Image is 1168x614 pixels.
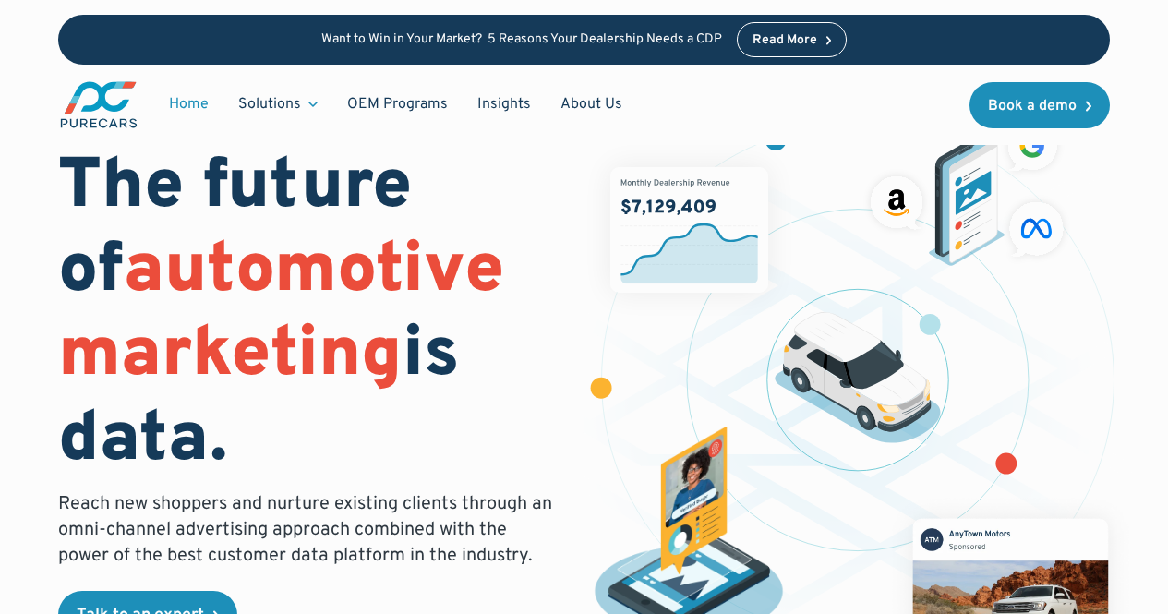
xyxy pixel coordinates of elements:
img: chart showing monthly dealership revenue of $7m [610,167,768,294]
h1: The future of is data. [58,147,561,484]
div: Read More [753,34,817,47]
a: main [58,79,139,130]
img: ads on social media and advertising partners [863,114,1071,266]
a: OEM Programs [332,87,463,122]
a: About Us [546,87,637,122]
img: illustration of a vehicle [775,312,941,443]
a: Book a demo [969,82,1110,128]
span: automotive marketing [58,228,504,401]
a: Home [154,87,223,122]
a: Insights [463,87,546,122]
img: purecars logo [58,79,139,130]
div: Solutions [223,87,332,122]
div: Book a demo [988,99,1077,114]
a: Read More [737,22,848,57]
div: Solutions [238,94,301,114]
p: Want to Win in Your Market? 5 Reasons Your Dealership Needs a CDP [321,32,722,48]
p: Reach new shoppers and nurture existing clients through an omni-channel advertising approach comb... [58,491,561,569]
